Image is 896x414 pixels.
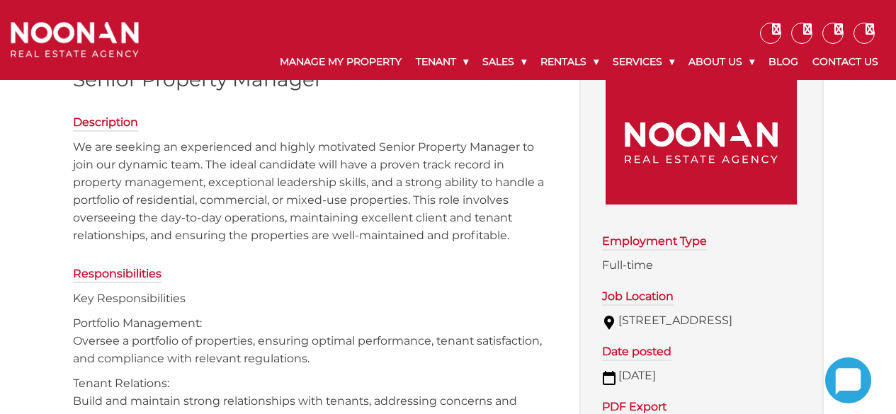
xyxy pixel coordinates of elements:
[602,345,671,361] span: Date posted
[602,367,801,384] div: [DATE]
[805,44,885,80] a: Contact Us
[602,257,801,274] div: Full-time
[475,44,533,80] a: Sales
[11,22,139,57] img: Noonan Real Estate Agency
[533,44,606,80] a: Rentals
[681,44,761,80] a: About Us
[409,44,475,80] a: Tenant
[73,289,551,307] p: Key Responsibilities
[273,44,409,80] a: Manage My Property
[73,115,138,132] span: Description
[606,79,797,205] img: Noonan Real Estate Agency
[602,234,707,251] span: Employment Type
[73,267,161,283] span: Responsibilities
[602,312,801,329] div: [STREET_ADDRESS]
[73,314,551,367] p: Portfolio Management: Oversee a portfolio of properties, ensuring optimal performance, tenant sat...
[606,44,681,80] a: Services
[602,289,674,306] span: Job Location
[73,138,551,244] p: We are seeking an experienced and highly motivated Senior Property Manager to join our dynamic te...
[761,44,805,80] a: Blog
